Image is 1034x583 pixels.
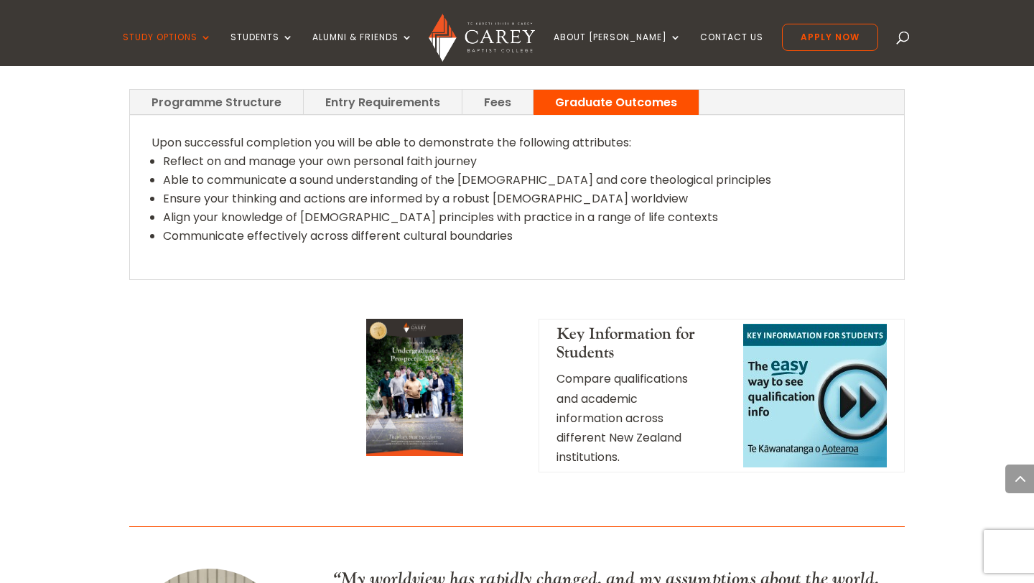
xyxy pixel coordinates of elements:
[429,14,534,62] img: Carey Baptist College
[554,32,681,66] a: About [PERSON_NAME]
[312,32,413,66] a: Alumni & Friends
[163,171,882,190] li: Able to communicate a sound understanding of the [DEMOGRAPHIC_DATA] and core theological principles
[462,90,533,115] a: Fees
[163,152,882,171] li: Reflect on and manage your own personal faith journey
[366,444,463,460] a: Undergraduate Prospectus Cover 2025
[556,325,704,370] h4: Key Information for Students
[304,90,462,115] a: Entry Requirements
[163,208,882,227] li: Align your knowledge of [DEMOGRAPHIC_DATA] principles with practice in a range of life contexts
[130,90,303,115] a: Programme Structure
[366,319,463,456] img: Undergraduate Prospectus Cover 2025
[152,133,882,152] p: Upon successful completion you will be able to demonstrate the following attributes:
[163,190,882,208] li: Ensure your thinking and actions are informed by a robust [DEMOGRAPHIC_DATA] worldview
[230,32,294,66] a: Students
[163,227,882,246] li: Communicate effectively across different cultural boundaries
[782,24,878,51] a: Apply Now
[123,32,212,66] a: Study Options
[556,369,704,467] p: Compare qualifications and academic information across different New Zealand institutions.
[534,90,699,115] a: Graduate Outcomes
[700,32,763,66] a: Contact Us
